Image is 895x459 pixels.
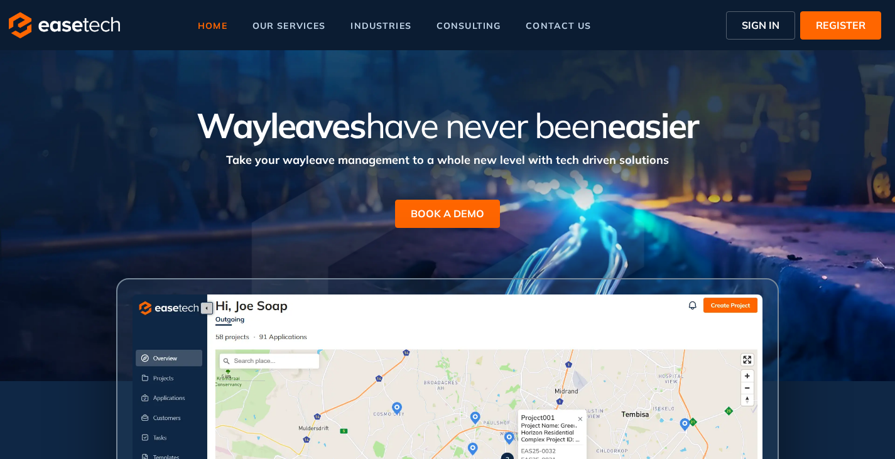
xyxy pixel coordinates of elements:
[252,21,326,30] span: our services
[366,104,607,147] span: have never been
[87,145,809,168] div: Take your wayleave management to a whole new level with tech driven solutions
[726,11,795,40] button: SIGN IN
[197,104,365,147] span: Wayleaves
[411,206,484,221] span: BOOK A DEMO
[816,18,865,33] span: REGISTER
[9,12,120,38] img: logo
[437,21,501,30] span: consulting
[395,200,500,228] button: BOOK A DEMO
[350,21,411,30] span: industries
[526,21,591,30] span: contact us
[607,104,698,147] span: easier
[742,18,779,33] span: SIGN IN
[800,11,881,40] button: REGISTER
[198,21,227,30] span: home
